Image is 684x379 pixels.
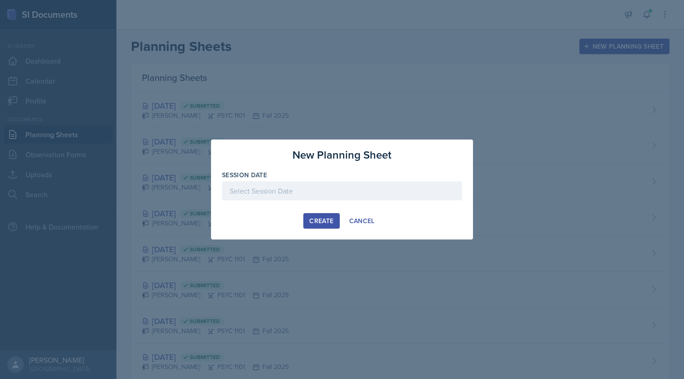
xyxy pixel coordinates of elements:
[349,217,375,224] div: Cancel
[303,213,339,229] button: Create
[222,170,267,180] label: Session Date
[343,213,381,229] button: Cancel
[309,217,333,224] div: Create
[292,147,392,163] h3: New Planning Sheet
